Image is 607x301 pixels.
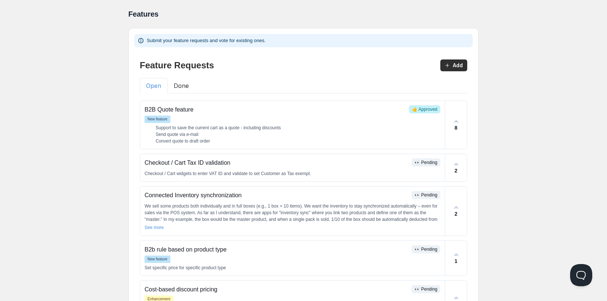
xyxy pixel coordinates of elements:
button: Add [440,59,467,71]
li: Send quote via e-mail [156,131,440,138]
p: B2B Quote feature [145,105,406,114]
span: 👀 Pending [415,160,437,165]
span: New feature [145,256,170,263]
p: Checkout / Cart widgets to enter VAT ID and validate to set Customer as Tax exempt. [145,170,440,177]
p: We sell some products both individually and in full boxes (e.g., 1 box = 10 items). We want the i... [145,203,440,229]
p: 8 [455,124,458,132]
li: Support to save the current cart as a quote - including discounts [156,124,440,131]
span: Submit your feature requests and vote for existing ones. [147,38,266,43]
span: Features [128,10,159,18]
span: New feature [145,116,170,123]
li: Convert quote to draft order [156,138,440,144]
p: Connected Inventory synchronization [145,191,409,200]
span: 👀 Pending [415,287,437,292]
p: 2 [455,210,458,218]
p: Checkout / Cart Tax ID validation [145,158,409,167]
p: Feature Requests [140,59,214,72]
p: Cost-based discount pricing [145,285,409,294]
p: 2 [455,167,458,175]
p: Set specific price for specific product type [145,264,440,271]
p: 1 [455,257,458,265]
span: 👍 Approved [412,107,437,112]
button: Done [167,78,195,93]
p: B2b rule based on product type [145,245,409,254]
button: Open [140,78,167,93]
p: See more [145,224,164,231]
span: 👀 Pending [415,192,437,198]
iframe: Help Scout Beacon - Open [570,264,592,286]
span: 👀 Pending [415,247,437,252]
